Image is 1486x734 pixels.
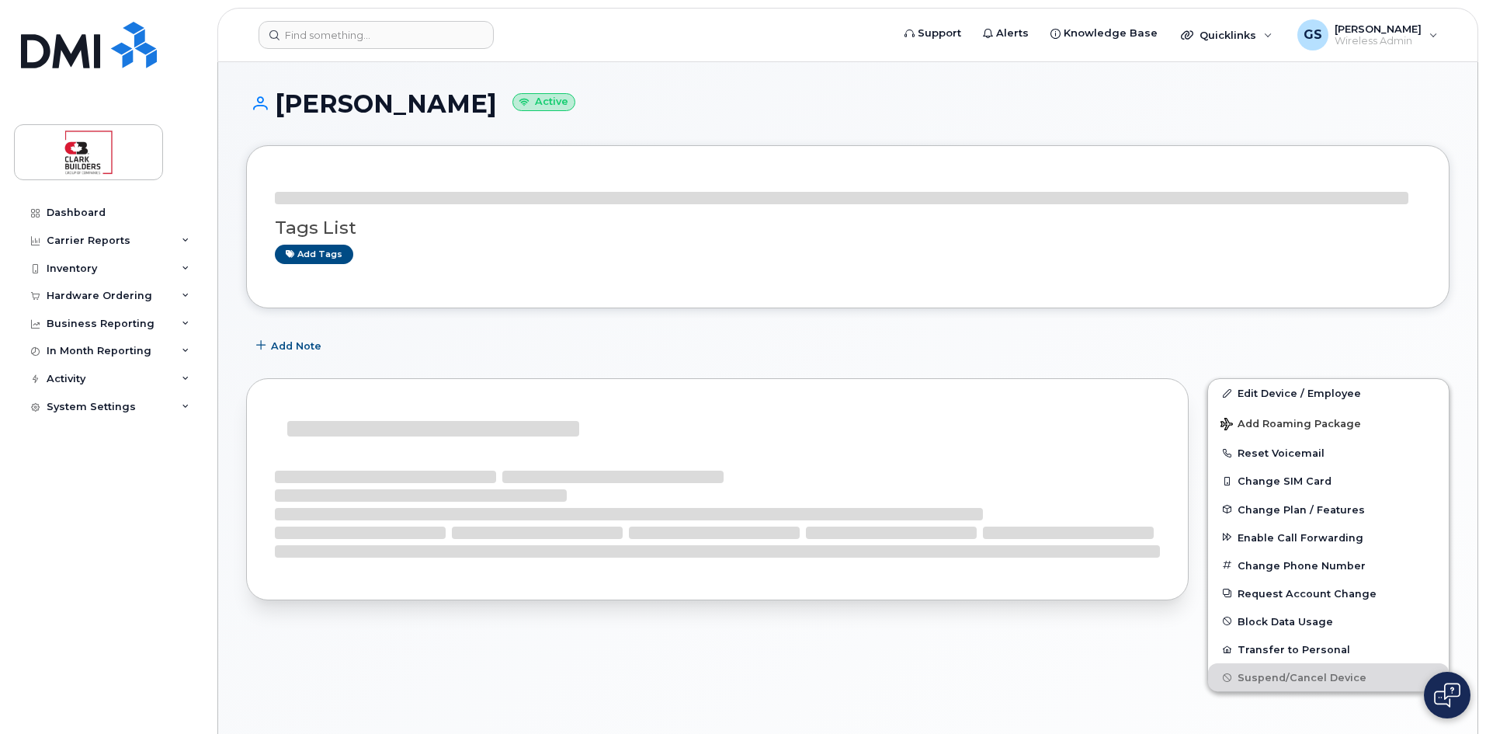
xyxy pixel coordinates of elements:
[246,90,1450,117] h1: [PERSON_NAME]
[1238,503,1365,515] span: Change Plan / Features
[1208,439,1449,467] button: Reset Voicemail
[271,339,321,353] span: Add Note
[1208,379,1449,407] a: Edit Device / Employee
[275,218,1421,238] h3: Tags List
[1208,524,1449,551] button: Enable Call Forwarding
[246,332,335,360] button: Add Note
[275,245,353,264] a: Add tags
[1220,418,1361,433] span: Add Roaming Package
[1208,467,1449,495] button: Change SIM Card
[1208,407,1449,439] button: Add Roaming Package
[1434,683,1460,708] img: Open chat
[1238,531,1363,543] span: Enable Call Forwarding
[512,93,575,111] small: Active
[1208,579,1449,607] button: Request Account Change
[1208,607,1449,635] button: Block Data Usage
[1208,551,1449,579] button: Change Phone Number
[1208,496,1449,524] button: Change Plan / Features
[1208,635,1449,663] button: Transfer to Personal
[1208,663,1449,691] button: Suspend/Cancel Device
[1238,672,1366,684] span: Suspend/Cancel Device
